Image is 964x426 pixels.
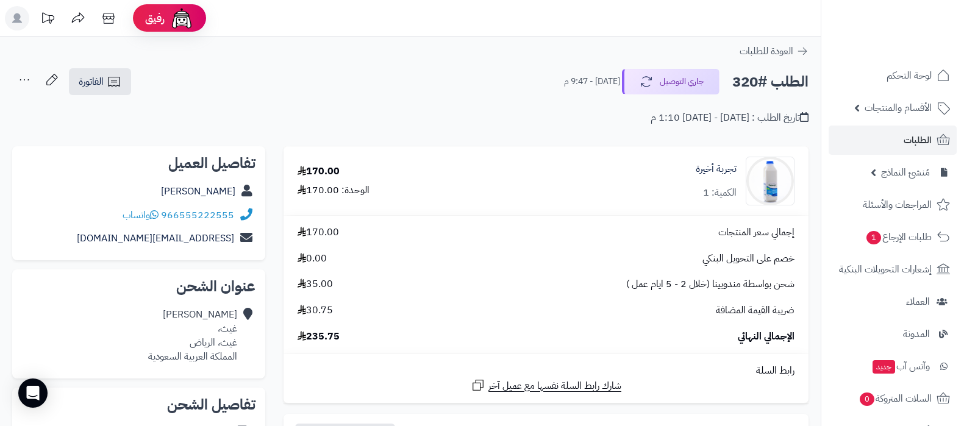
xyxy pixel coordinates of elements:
span: لوحة التحكم [887,67,932,84]
img: ai-face.png [170,6,194,30]
a: [PERSON_NAME] [161,184,235,199]
span: 35.00 [298,277,333,291]
a: الطلبات [829,126,957,155]
span: شارك رابط السلة نفسها مع عميل آخر [488,379,621,393]
a: المراجعات والأسئلة [829,190,957,219]
span: طلبات الإرجاع [865,229,932,246]
span: شحن بواسطة مندوبينا (خلال 2 - 5 ايام عمل ) [626,277,794,291]
a: لوحة التحكم [829,61,957,90]
span: مُنشئ النماذج [881,164,930,181]
span: 1 [866,231,881,244]
a: تحديثات المنصة [32,6,63,34]
span: 235.75 [298,330,340,344]
a: المدونة [829,319,957,349]
span: إشعارات التحويلات البنكية [839,261,932,278]
span: 170.00 [298,225,339,240]
a: تجربة أخيرة [696,162,737,176]
div: [PERSON_NAME] غيث، غيث، الرياض المملكة العربية السعودية [148,308,237,363]
span: 30.75 [298,304,333,318]
span: الفاتورة [79,74,104,89]
a: العملاء [829,287,957,316]
div: 170.00 [298,165,340,179]
span: 0.00 [298,252,327,266]
span: الإجمالي النهائي [738,330,794,344]
a: واتساب [123,208,159,222]
div: تاريخ الطلب : [DATE] - [DATE] 1:10 م [651,111,809,125]
span: المراجعات والأسئلة [863,196,932,213]
div: رابط السلة [288,364,804,378]
a: وآتس آبجديد [829,352,957,381]
span: إجمالي سعر المنتجات [718,225,794,240]
span: العودة للطلبات [740,44,793,59]
div: الكمية: 1 [703,186,737,200]
img: logo-2.png [881,30,952,56]
a: 966555222555 [161,208,234,222]
div: Open Intercom Messenger [18,378,48,408]
span: خصم على التحويل البنكي [702,252,794,266]
a: شارك رابط السلة نفسها مع عميل آخر [471,378,621,393]
h2: الطلب #320 [732,69,809,94]
span: 0 [860,392,874,406]
span: الطلبات [904,132,932,149]
a: إشعارات التحويلات البنكية [829,255,957,284]
img: 1759918127-1700260736-29-1100x1100-90x90.png [746,157,794,205]
small: [DATE] - 9:47 م [564,76,620,88]
h2: تفاصيل الشحن [22,397,255,412]
span: العملاء [906,293,930,310]
a: السلات المتروكة0 [829,384,957,413]
span: المدونة [903,325,930,343]
span: ضريبة القيمة المضافة [716,304,794,318]
h2: تفاصيل العميل [22,156,255,171]
span: السلات المتروكة [859,390,932,407]
a: الفاتورة [69,68,131,95]
div: الوحدة: 170.00 [298,183,370,197]
a: طلبات الإرجاع1 [829,222,957,252]
span: وآتس آب [871,358,930,375]
span: جديد [873,360,895,374]
span: رفيق [145,11,165,26]
h2: عنوان الشحن [22,279,255,294]
button: جاري التوصيل [622,69,719,94]
a: العودة للطلبات [740,44,809,59]
span: الأقسام والمنتجات [865,99,932,116]
a: [EMAIL_ADDRESS][DOMAIN_NAME] [77,231,234,246]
